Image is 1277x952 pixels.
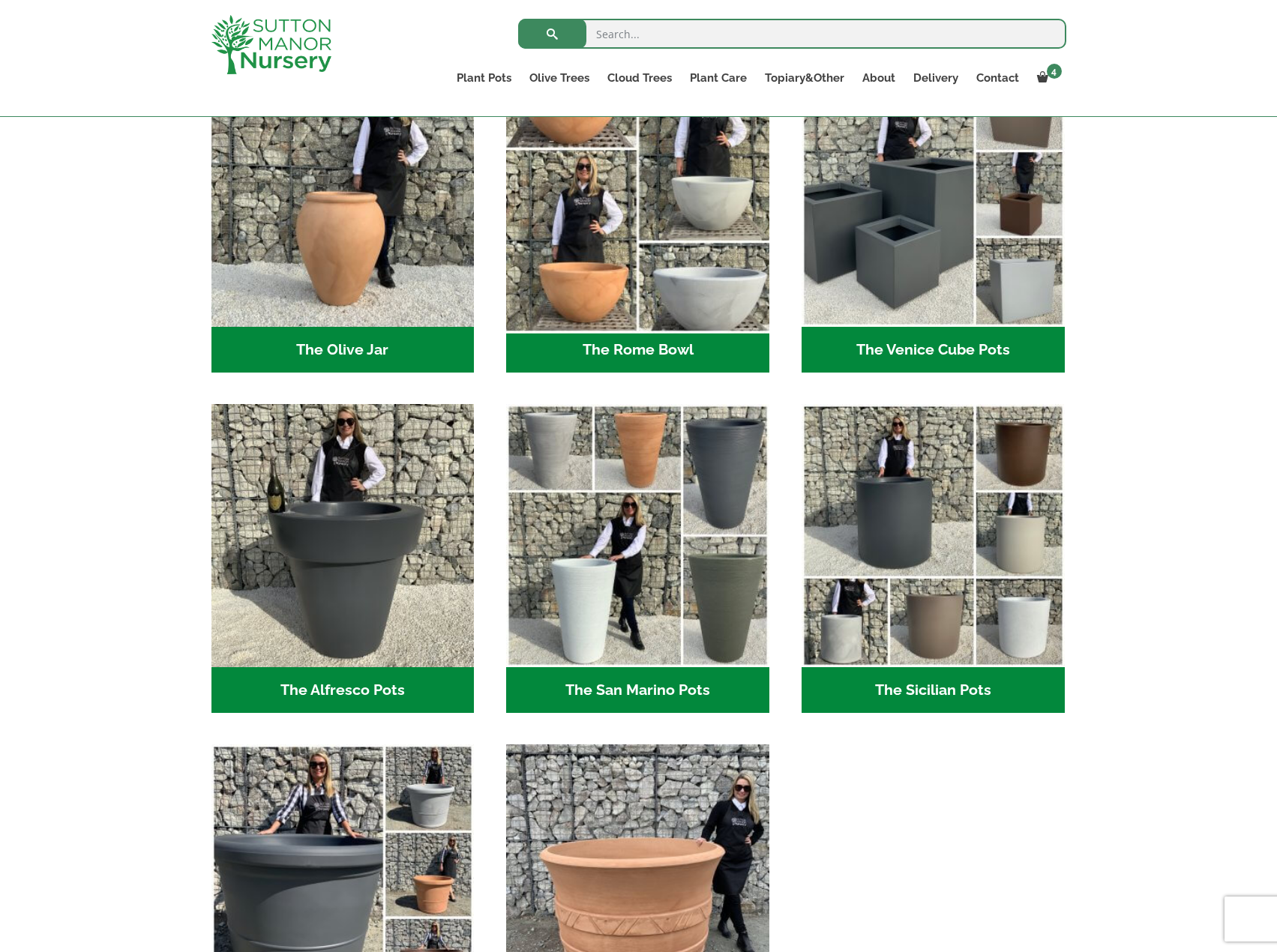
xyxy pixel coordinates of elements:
a: Plant Care [681,67,756,88]
img: The Venice Cube Pots [802,64,1065,327]
img: The San Marino Pots [506,404,769,667]
a: Plant Pots [448,67,520,88]
a: 4 [1028,67,1066,88]
h2: The Sicilian Pots [802,667,1065,714]
input: Search... [518,19,1066,49]
img: logo [211,15,331,74]
a: Visit product category The Venice Cube Pots [802,64,1065,373]
a: Cloud Trees [598,67,681,88]
a: About [853,67,904,88]
a: Visit product category The San Marino Pots [506,404,769,713]
a: Delivery [904,67,967,88]
h2: The Venice Cube Pots [802,327,1065,373]
img: The Sicilian Pots [802,404,1065,667]
a: Visit product category The Rome Bowl [506,64,769,373]
a: Visit product category The Alfresco Pots [211,404,475,713]
img: The Olive Jar [211,64,475,327]
span: 4 [1047,64,1062,79]
a: Olive Trees [520,67,598,88]
h2: The Rome Bowl [506,327,769,373]
img: The Rome Bowl [500,58,776,334]
h2: The Olive Jar [211,327,475,373]
a: Visit product category The Olive Jar [211,64,475,373]
a: Contact [967,67,1028,88]
img: The Alfresco Pots [211,404,475,667]
a: Topiary&Other [756,67,853,88]
a: Visit product category The Sicilian Pots [802,404,1065,713]
h2: The Alfresco Pots [211,667,475,714]
h2: The San Marino Pots [506,667,769,714]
